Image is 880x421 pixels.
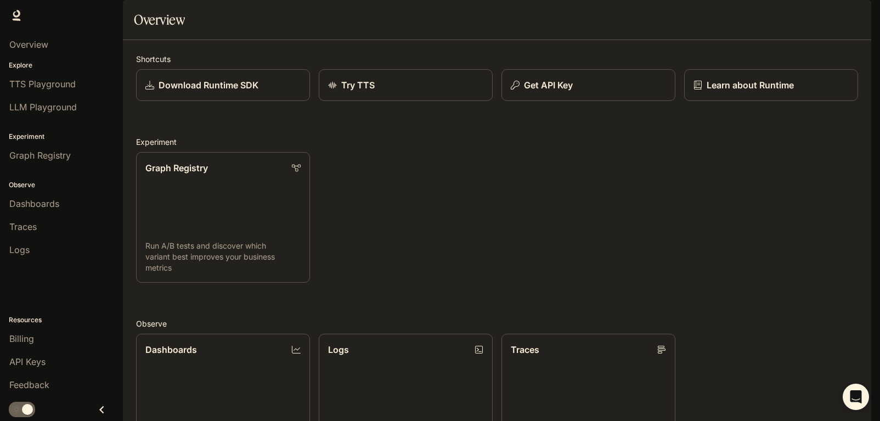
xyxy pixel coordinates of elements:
[159,78,258,92] p: Download Runtime SDK
[136,318,858,329] h2: Observe
[136,69,310,101] a: Download Runtime SDK
[684,69,858,101] a: Learn about Runtime
[511,343,539,356] p: Traces
[843,384,869,410] div: Open Intercom Messenger
[134,9,185,31] h1: Overview
[145,161,208,175] p: Graph Registry
[136,152,310,283] a: Graph RegistryRun A/B tests and discover which variant best improves your business metrics
[145,343,197,356] p: Dashboards
[145,240,301,273] p: Run A/B tests and discover which variant best improves your business metrics
[501,69,675,101] button: Get API Key
[136,53,858,65] h2: Shortcuts
[341,78,375,92] p: Try TTS
[136,136,858,148] h2: Experiment
[328,343,349,356] p: Logs
[319,69,493,101] a: Try TTS
[707,78,794,92] p: Learn about Runtime
[524,78,573,92] p: Get API Key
